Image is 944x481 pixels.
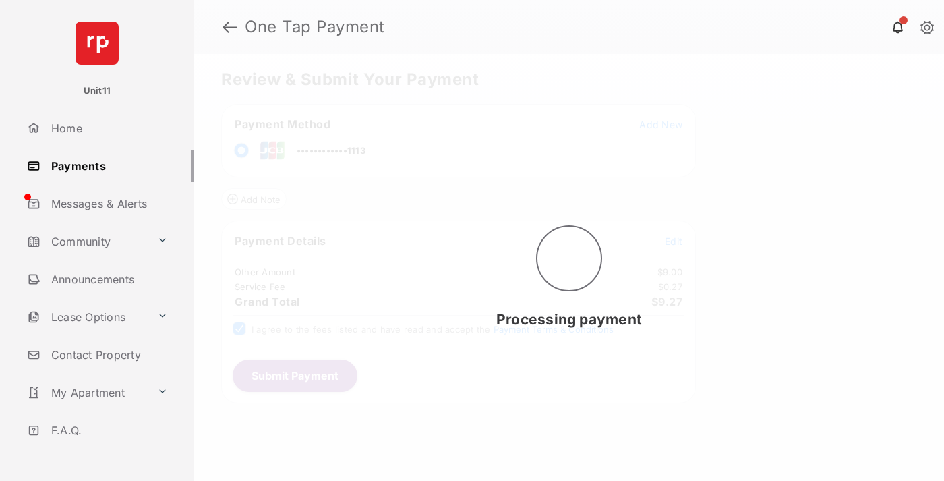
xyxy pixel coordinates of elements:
a: Contact Property [22,339,194,371]
a: Payments [22,150,194,182]
img: svg+xml;base64,PHN2ZyB4bWxucz0iaHR0cDovL3d3dy53My5vcmcvMjAwMC9zdmciIHdpZHRoPSI2NCIgaGVpZ2h0PSI2NC... [76,22,119,65]
a: My Apartment [22,376,152,409]
a: Messages & Alerts [22,188,194,220]
a: Announcements [22,263,194,295]
span: Processing payment [496,311,642,328]
a: F.A.Q. [22,414,194,447]
a: Community [22,225,152,258]
strong: One Tap Payment [245,19,385,35]
a: Home [22,112,194,144]
p: Unit11 [84,84,111,98]
a: Lease Options [22,301,152,333]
